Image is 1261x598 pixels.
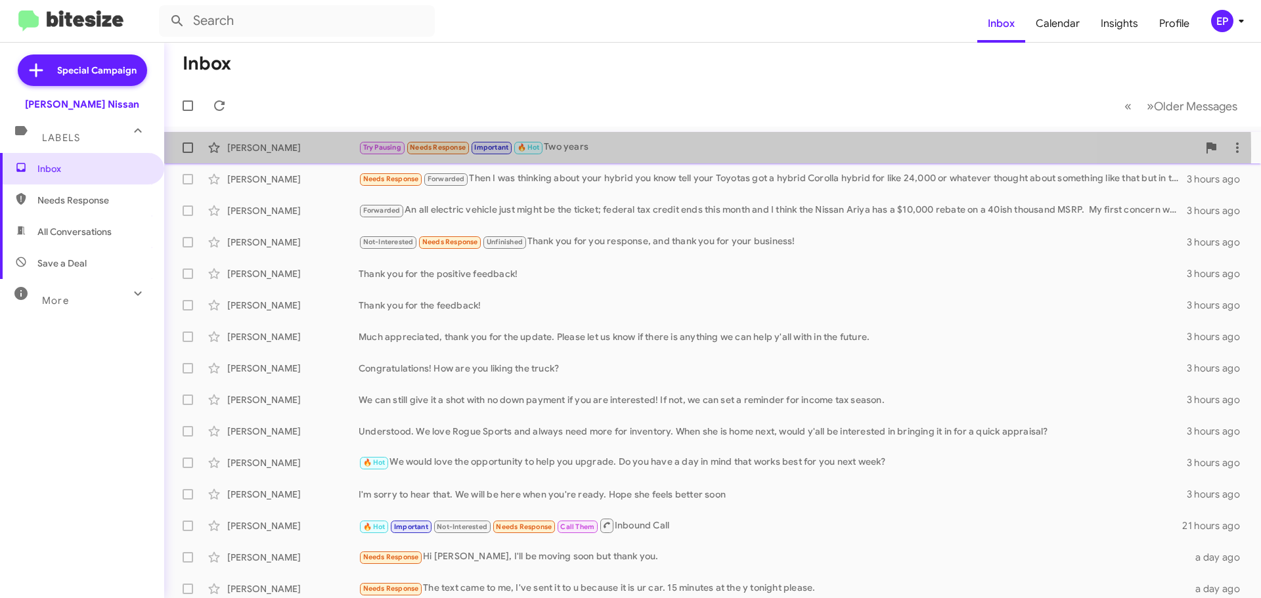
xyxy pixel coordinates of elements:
div: Then I was thinking about your hybrid you know tell your Toyotas got a hybrid Corolla hybrid for ... [359,171,1187,186]
span: Forwarded [360,205,403,217]
nav: Page navigation example [1117,93,1245,119]
div: a day ago [1187,582,1250,595]
a: Insights [1090,5,1149,43]
span: Call Them [560,523,594,531]
span: 🔥 Hot [363,458,386,467]
span: Needs Response [37,194,149,207]
div: [PERSON_NAME] [227,488,359,501]
span: Labels [42,132,80,144]
div: [PERSON_NAME] [227,267,359,280]
div: 3 hours ago [1187,425,1250,438]
div: An all electric vehicle just might be the ticket; federal tax credit ends this month and I think ... [359,203,1187,218]
div: Two years [359,140,1198,155]
div: [PERSON_NAME] [227,551,359,564]
div: Thank you for the positive feedback! [359,267,1187,280]
div: [PERSON_NAME] [227,425,359,438]
span: Needs Response [410,143,466,152]
div: 3 hours ago [1187,173,1250,186]
div: Understood. We love Rogue Sports and always need more for inventory. When she is home next, would... [359,425,1187,438]
span: Try Pausing [363,143,401,152]
div: [PERSON_NAME] [227,330,359,343]
span: Older Messages [1154,99,1237,114]
div: [PERSON_NAME] [227,141,359,154]
a: Special Campaign [18,54,147,86]
span: Important [474,143,508,152]
div: [PERSON_NAME] [227,456,359,469]
div: Thank you for the feedback! [359,299,1187,312]
div: 3 hours ago [1187,330,1250,343]
div: [PERSON_NAME] Nissan [25,98,139,111]
span: Needs Response [496,523,552,531]
div: 3 hours ago [1187,236,1250,249]
div: 3 hours ago [1187,488,1250,501]
div: [PERSON_NAME] [227,582,359,595]
div: 3 hours ago [1187,267,1250,280]
div: 3 hours ago [1187,393,1250,406]
span: Needs Response [363,584,419,593]
h1: Inbox [183,53,231,74]
div: [PERSON_NAME] [227,173,359,186]
span: Not-Interested [437,523,487,531]
span: Forwarded [424,173,468,186]
div: 3 hours ago [1187,299,1250,312]
div: Inbound Call [359,517,1182,534]
div: Thank you for you response, and thank you for your business! [359,234,1187,249]
div: Congratulations! How are you liking the truck? [359,362,1187,375]
a: Profile [1149,5,1200,43]
span: « [1124,98,1132,114]
div: EP [1211,10,1233,32]
button: Next [1139,93,1245,119]
span: Inbox [37,162,149,175]
div: [PERSON_NAME] [227,362,359,375]
div: The text came to me, I've sent it to u because it is ur car. 15 minutes at the y tonight please. [359,581,1187,596]
div: We can still give it a shot with no down payment if you are interested! If not, we can set a remi... [359,393,1187,406]
span: Unfinished [487,238,523,246]
span: Needs Response [422,238,478,246]
span: 🔥 Hot [518,143,540,152]
div: [PERSON_NAME] [227,204,359,217]
a: Calendar [1025,5,1090,43]
div: 3 hours ago [1187,362,1250,375]
div: a day ago [1187,551,1250,564]
span: 🔥 Hot [363,523,386,531]
div: I'm sorry to hear that. We will be here when you're ready. Hope she feels better soon [359,488,1187,501]
span: Save a Deal [37,257,87,270]
span: All Conversations [37,225,112,238]
a: Inbox [977,5,1025,43]
div: Hi [PERSON_NAME], I'll be moving soon but thank you. [359,549,1187,565]
div: [PERSON_NAME] [227,299,359,312]
button: EP [1200,10,1247,32]
div: [PERSON_NAME] [227,519,359,532]
span: Not-Interested [363,238,414,246]
button: Previous [1117,93,1139,119]
span: » [1147,98,1154,114]
span: More [42,295,69,307]
div: We would love the opportunity to help you upgrade. Do you have a day in mind that works best for ... [359,455,1187,470]
div: Much appreciated, thank you for the update. Please let us know if there is anything we can help y... [359,330,1187,343]
div: 3 hours ago [1187,204,1250,217]
div: [PERSON_NAME] [227,393,359,406]
div: 21 hours ago [1182,519,1250,532]
span: Needs Response [363,553,419,561]
span: Special Campaign [57,64,137,77]
div: [PERSON_NAME] [227,236,359,249]
input: Search [159,5,435,37]
span: Needs Response [363,175,419,183]
span: Important [394,523,428,531]
div: 3 hours ago [1187,456,1250,469]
